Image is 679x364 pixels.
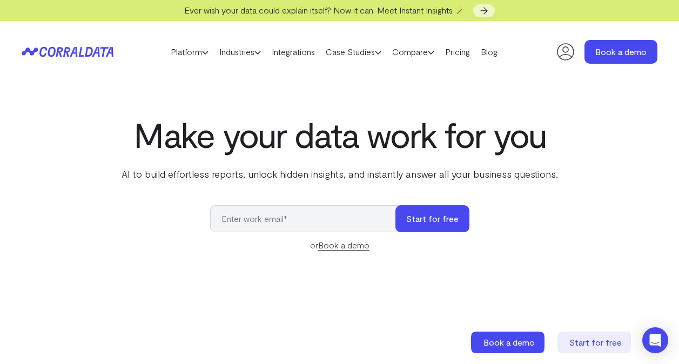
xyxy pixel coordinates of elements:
[165,44,214,60] a: Platform
[119,115,560,154] h1: Make your data work for you
[387,44,440,60] a: Compare
[475,44,503,60] a: Blog
[210,239,469,252] div: or
[471,332,547,353] a: Book a demo
[569,337,622,347] span: Start for free
[184,5,466,15] span: Ever wish your data could explain itself? Now it can. Meet Instant Insights 🪄
[483,337,535,347] span: Book a demo
[584,40,657,64] a: Book a demo
[119,167,560,181] p: AI to build effortless reports, unlock hidden insights, and instantly answer all your business qu...
[557,332,633,353] a: Start for free
[210,205,406,232] input: Enter work email*
[642,327,668,353] div: Open Intercom Messenger
[318,240,369,251] a: Book a demo
[440,44,475,60] a: Pricing
[320,44,387,60] a: Case Studies
[395,205,469,232] button: Start for free
[266,44,320,60] a: Integrations
[214,44,266,60] a: Industries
